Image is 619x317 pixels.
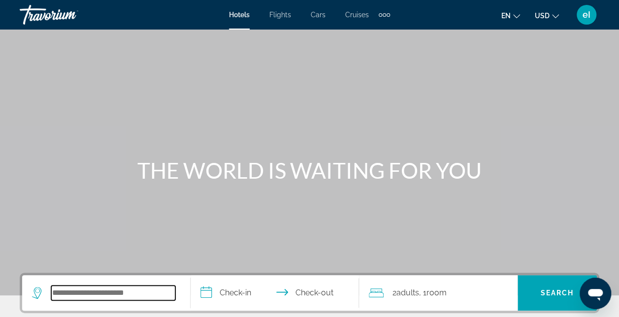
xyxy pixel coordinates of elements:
button: Extra navigation items [379,7,390,23]
span: en [501,12,511,20]
button: Change language [501,8,520,23]
span: Adults [396,288,419,297]
span: 2 [392,286,419,300]
span: , 1 [419,286,447,300]
h1: THE WORLD IS WAITING FOR YOU [125,158,494,183]
a: Cruises [345,11,369,19]
span: USD [535,12,550,20]
span: Room [426,288,447,297]
button: Travelers: 2 adults, 0 children [359,275,518,311]
a: Flights [269,11,291,19]
button: Check in and out dates [191,275,359,311]
iframe: Button to launch messaging window [580,278,611,309]
a: Hotels [229,11,250,19]
div: Search widget [22,275,597,311]
a: Cars [311,11,326,19]
button: User Menu [574,4,599,25]
button: Change currency [535,8,559,23]
a: Travorium [20,2,118,28]
button: Search [518,275,597,311]
span: eI [583,10,590,20]
span: Search [541,289,574,297]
